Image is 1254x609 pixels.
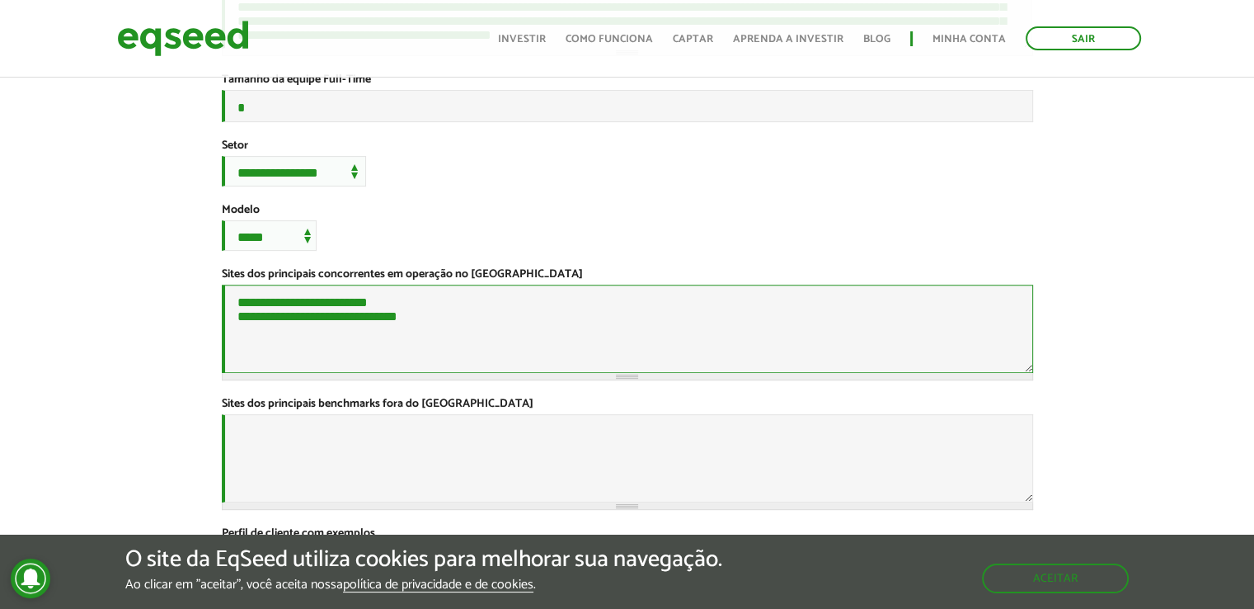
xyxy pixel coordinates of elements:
[222,74,371,86] label: Tamanho da equipe Full-Time
[222,528,375,540] label: Perfil de cliente com exemplos
[222,140,248,152] label: Setor
[863,34,890,45] a: Blog
[566,34,653,45] a: Como funciona
[343,578,533,592] a: política de privacidade e de cookies
[125,577,722,592] p: Ao clicar em "aceitar", você aceita nossa .
[673,34,713,45] a: Captar
[733,34,843,45] a: Aprenda a investir
[1026,26,1141,50] a: Sair
[222,269,583,281] label: Sites dos principais concorrentes em operação no [GEOGRAPHIC_DATA]
[125,547,722,573] h5: O site da EqSeed utiliza cookies para melhorar sua navegação.
[117,17,249,60] img: EqSeed
[498,34,546,45] a: Investir
[932,34,1006,45] a: Minha conta
[222,205,260,216] label: Modelo
[982,564,1129,593] button: Aceitar
[222,399,533,410] label: Sites dos principais benchmarks fora do [GEOGRAPHIC_DATA]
